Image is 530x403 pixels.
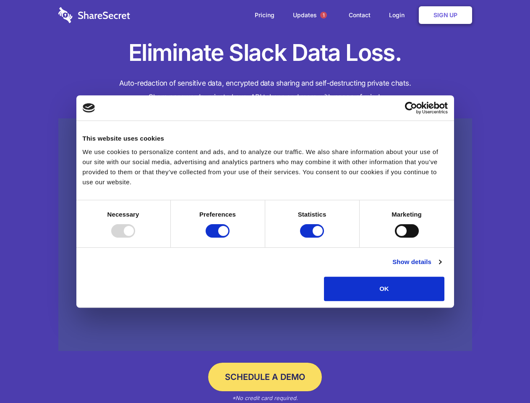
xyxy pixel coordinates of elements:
img: logo-wordmark-white-trans-d4663122ce5f474addd5e946df7df03e33cb6a1c49d2221995e7729f52c070b2.svg [58,7,130,23]
button: OK [324,277,444,301]
div: We use cookies to personalize content and ads, and to analyze our traffic. We also share informat... [83,147,448,187]
a: Show details [392,257,441,267]
a: Wistia video thumbnail [58,118,472,351]
em: *No credit card required. [232,395,298,401]
a: Pricing [246,2,283,28]
h4: Auto-redaction of sensitive data, encrypted data sharing and self-destructing private chats. Shar... [58,76,472,104]
a: Sign Up [419,6,472,24]
strong: Statistics [298,211,326,218]
strong: Marketing [392,211,422,218]
a: Login [381,2,417,28]
div: This website uses cookies [83,133,448,144]
a: Schedule a Demo [208,363,322,391]
a: Usercentrics Cookiebot - opens in a new window [374,102,448,114]
h1: Eliminate Slack Data Loss. [58,38,472,68]
a: Contact [340,2,379,28]
strong: Necessary [107,211,139,218]
strong: Preferences [199,211,236,218]
span: 1 [320,12,327,18]
img: logo [83,103,95,113]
